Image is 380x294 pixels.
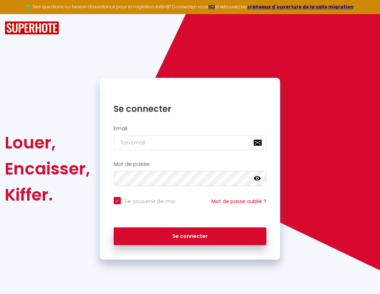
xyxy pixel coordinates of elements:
[114,103,267,114] h1: Se connecter
[208,4,215,10] a: ICI
[247,4,354,10] a: créneaux d'ouverture de la salle migration
[5,182,90,208] div: Kiffer.
[114,227,267,245] button: Se connecter
[5,21,59,35] img: SuperHote logo
[114,135,267,150] input: Ton Email
[114,126,267,132] h2: Email
[5,130,90,156] div: Louer,
[5,156,90,182] div: Encaisser,
[114,161,267,167] h2: Mot de passe
[211,198,266,205] a: Mot de passe oublié ?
